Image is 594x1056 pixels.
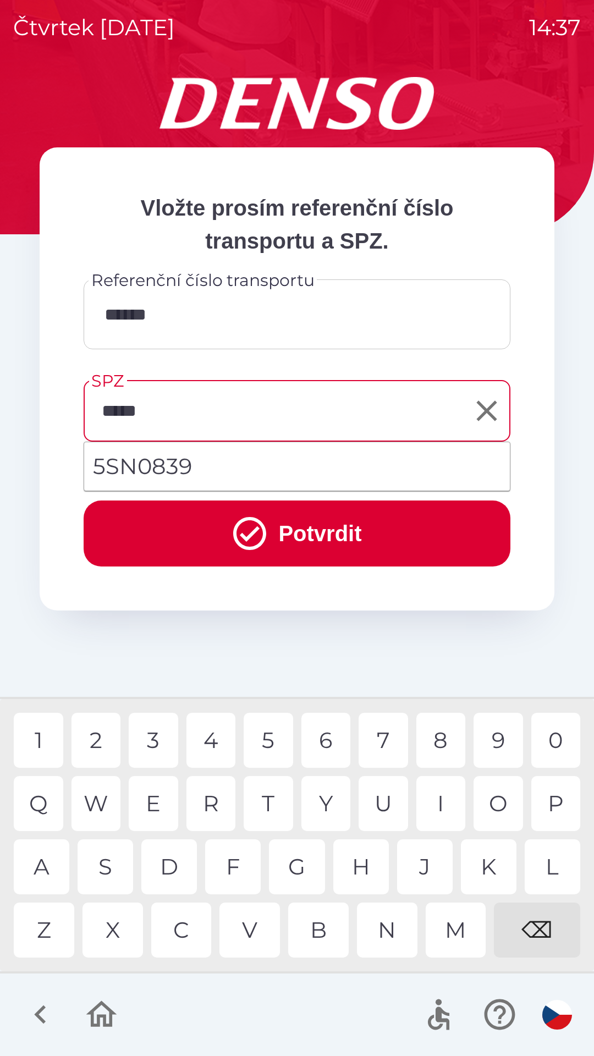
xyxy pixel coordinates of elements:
[467,391,507,431] button: Clear
[13,11,175,44] p: čtvrtek [DATE]
[542,1000,572,1030] img: cs flag
[84,191,510,257] p: Vložte prosím referenční číslo transportu a SPZ.
[91,369,124,393] label: SPZ
[40,77,554,130] img: Logo
[84,501,510,566] button: Potvrdit
[529,11,581,44] p: 14:37
[84,447,510,486] li: 5SN0839
[91,268,315,292] label: Referenční číslo transportu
